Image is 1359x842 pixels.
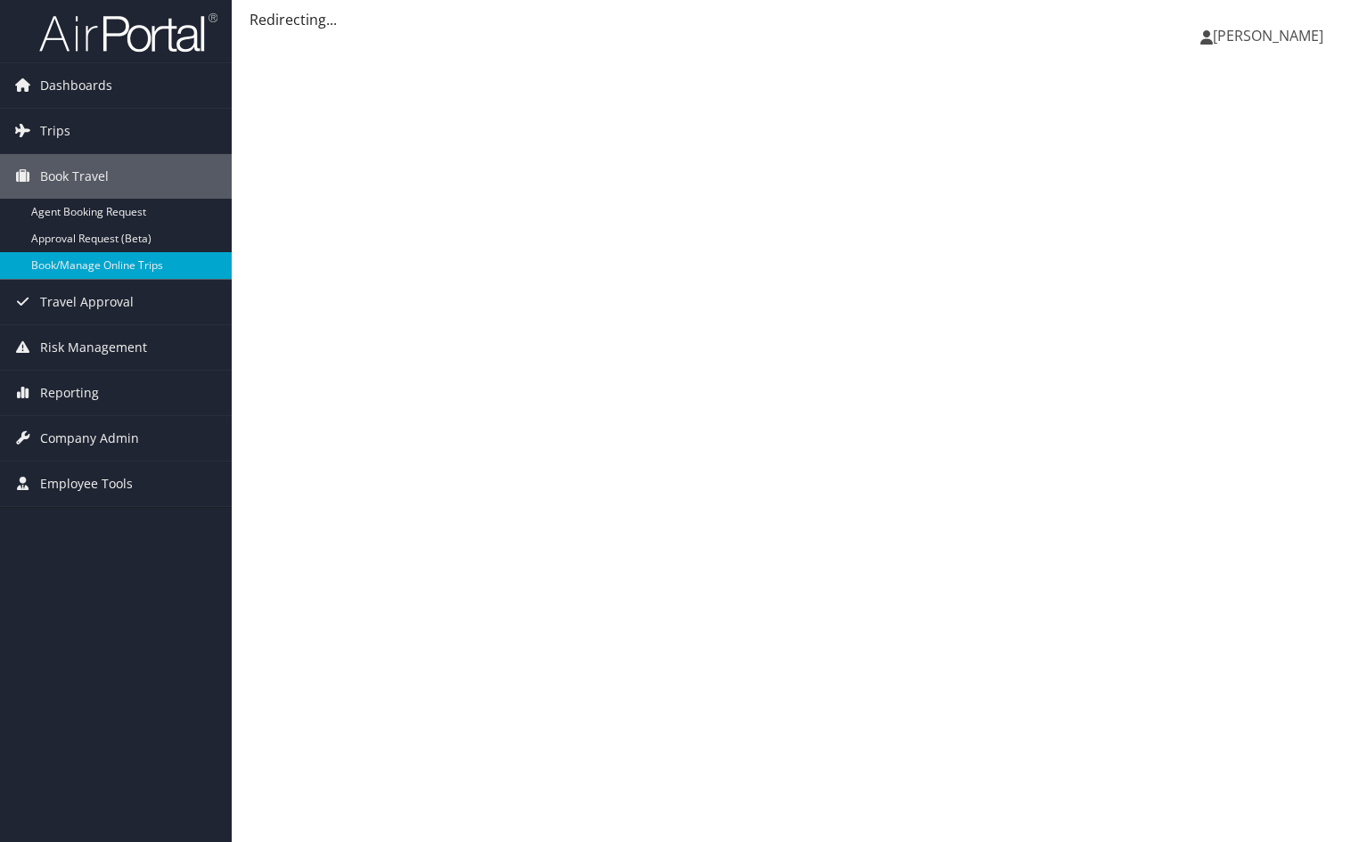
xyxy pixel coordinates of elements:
span: Reporting [40,371,99,415]
div: Redirecting... [250,9,1341,30]
span: Risk Management [40,325,147,370]
img: airportal-logo.png [39,12,217,53]
span: Company Admin [40,416,139,461]
a: [PERSON_NAME] [1200,9,1341,62]
span: [PERSON_NAME] [1213,26,1323,45]
span: Travel Approval [40,280,134,324]
span: Trips [40,109,70,153]
span: Dashboards [40,63,112,108]
span: Employee Tools [40,462,133,506]
span: Book Travel [40,154,109,199]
